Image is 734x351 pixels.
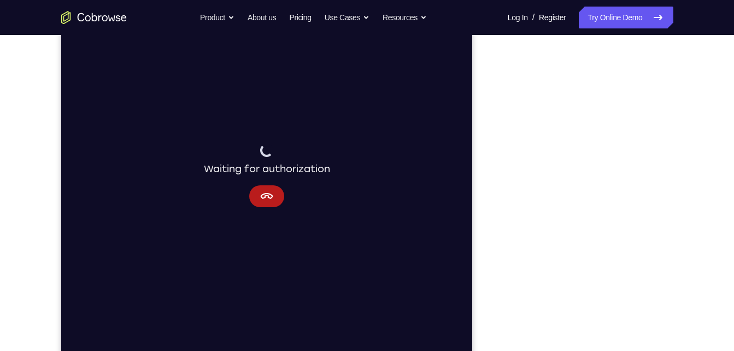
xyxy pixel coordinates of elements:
[200,7,234,28] button: Product
[383,7,427,28] button: Resources
[61,11,127,24] a: Go to the home page
[143,151,269,184] div: Waiting for authorization
[579,7,673,28] a: Try Online Demo
[289,7,311,28] a: Pricing
[532,11,535,24] span: /
[325,7,369,28] button: Use Cases
[188,193,223,215] button: Cancel
[539,7,566,28] a: Register
[508,7,528,28] a: Log In
[248,7,276,28] a: About us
